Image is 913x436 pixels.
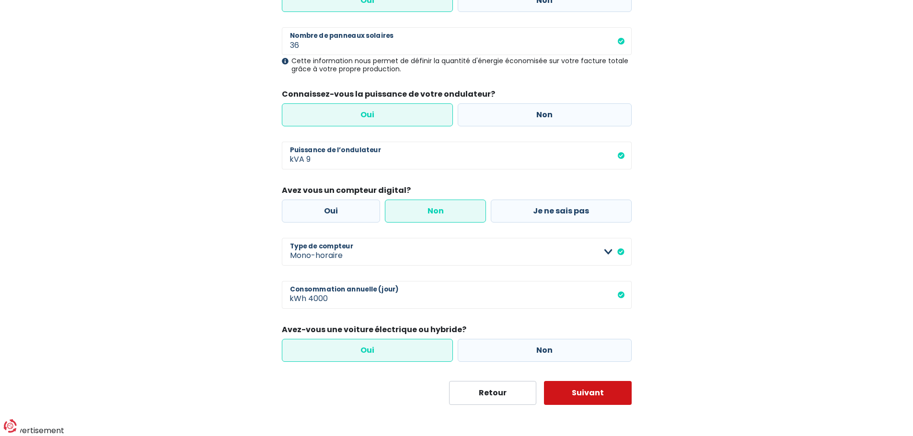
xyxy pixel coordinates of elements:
label: Je ne sais pas [491,200,632,223]
label: Non [458,103,632,126]
legend: Avez vous un compteur digital? [282,185,632,200]
label: Oui [282,339,453,362]
legend: Avez-vous une voiture électrique ou hybride? [282,324,632,339]
span: kWh [282,281,308,309]
div: Cette information nous permet de définir la quantité d'énergie économisée sur votre facture total... [282,57,632,73]
label: Oui [282,200,381,223]
label: Non [385,200,486,223]
button: Retour [449,381,537,405]
label: Non [458,339,632,362]
label: Oui [282,103,453,126]
legend: Connaissez-vous la puissance de votre ondulateur? [282,89,632,103]
span: kVA [282,142,306,169]
button: Suivant [544,381,632,405]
